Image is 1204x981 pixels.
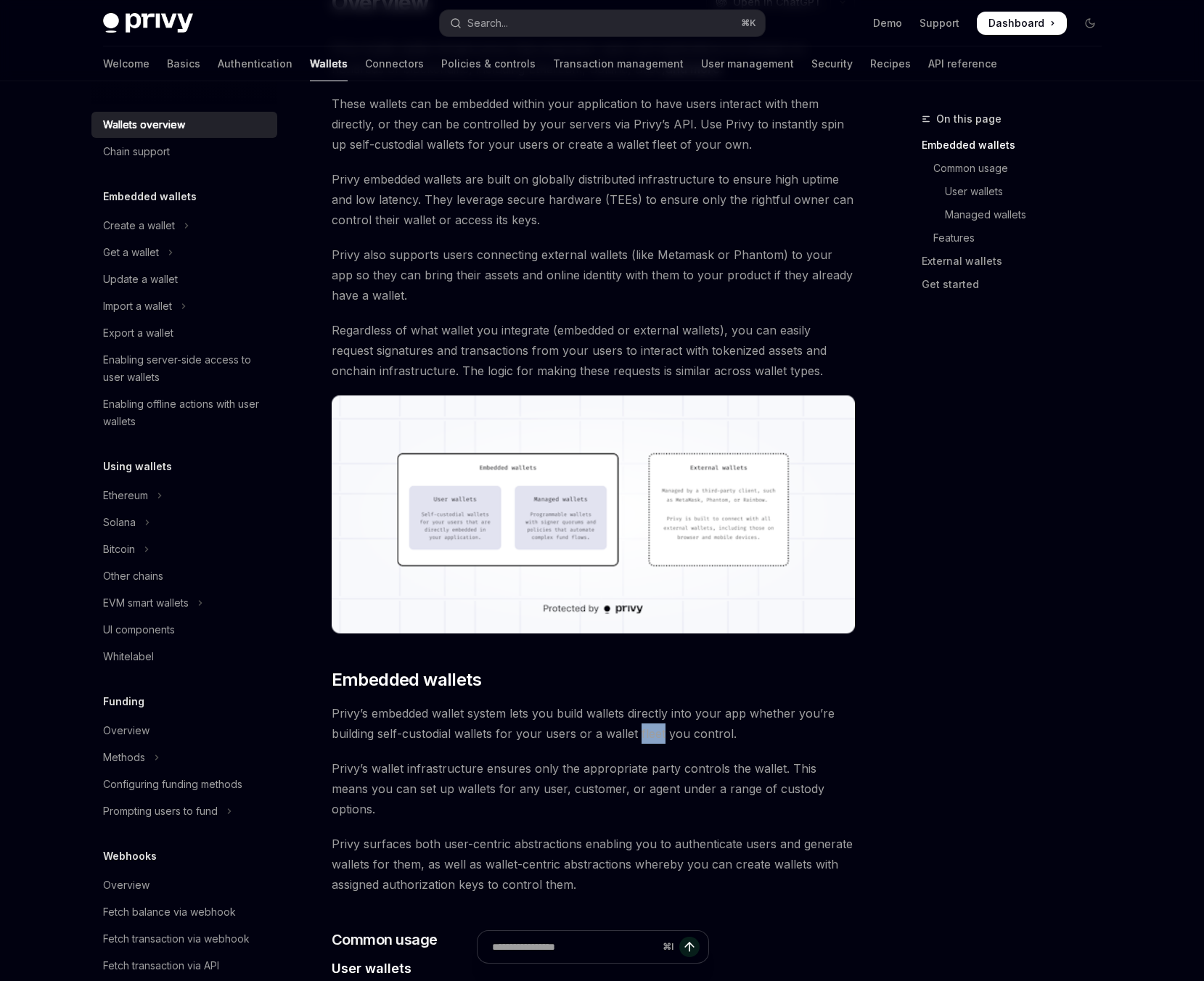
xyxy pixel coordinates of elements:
span: Privy’s embedded wallet system lets you build wallets directly into your app whether you’re build... [332,703,855,744]
button: Send message [679,937,700,957]
div: Ethereum [103,487,148,504]
a: Other chains [91,563,277,589]
a: Dashboard [977,12,1067,35]
div: Create a wallet [103,217,175,234]
a: Overview [91,872,277,898]
a: Chain support [91,139,277,165]
div: Import a wallet [103,297,172,315]
a: Configuring funding methods [91,771,277,797]
div: Overview [103,877,150,894]
div: EVM smart wallets [103,594,189,612]
a: Whitelabel [91,644,277,670]
a: User management [701,46,794,81]
span: These wallets can be embedded within your application to have users interact with them directly, ... [332,94,855,155]
button: Toggle Ethereum section [91,483,277,509]
span: Privy also supports users connecting external wallets (like Metamask or Phantom) to your app so t... [332,245,855,305]
h5: Funding [103,693,144,710]
button: Toggle Bitcoin section [91,536,277,562]
a: Export a wallet [91,320,277,346]
img: images/walletoverview.png [332,395,855,633]
a: Common usage [922,157,1113,180]
button: Toggle Solana section [91,509,277,535]
span: Privy embedded wallets are built on globally distributed infrastructure to ensure high uptime and... [332,169,855,230]
span: Dashboard [988,16,1044,30]
a: Wallets overview [91,112,277,138]
a: UI components [91,617,277,643]
a: Features [922,226,1113,250]
div: Get a wallet [103,244,159,261]
button: Toggle Methods section [91,744,277,771]
a: Enabling server-side access to user wallets [91,347,277,390]
div: UI components [103,621,175,639]
a: API reference [928,46,997,81]
a: Wallets [310,46,348,81]
div: Update a wallet [103,271,178,288]
div: Solana [103,514,136,531]
button: Open search [440,10,765,36]
a: Support [920,16,959,30]
span: Embedded wallets [332,668,481,691]
a: Security [811,46,853,81]
div: Enabling offline actions with user wallets [103,395,269,430]
h5: Embedded wallets [103,188,197,205]
a: Fetch balance via webhook [91,899,277,925]
h5: Webhooks [103,847,157,865]
button: Toggle Import a wallet section [91,293,277,319]
a: Transaction management [553,46,684,81]
div: Prompting users to fund [103,803,218,820]
div: Fetch transaction via webhook [103,930,250,948]
a: Fetch transaction via webhook [91,926,277,952]
a: Embedded wallets [922,134,1113,157]
a: External wallets [922,250,1113,273]
div: Wallets overview [103,116,185,134]
a: Fetch transaction via API [91,953,277,979]
button: Toggle Create a wallet section [91,213,277,239]
span: ⌘ K [741,17,756,29]
a: Policies & controls [441,46,536,81]
a: Overview [91,718,277,744]
div: Configuring funding methods [103,776,242,793]
div: Overview [103,722,150,739]
a: Welcome [103,46,150,81]
div: Whitelabel [103,648,154,665]
button: Toggle Get a wallet section [91,239,277,266]
div: Methods [103,749,145,766]
a: Basics [167,46,200,81]
div: Export a wallet [103,324,173,342]
h5: Using wallets [103,458,172,475]
div: Other chains [103,567,163,585]
a: Authentication [218,46,292,81]
span: Privy surfaces both user-centric abstractions enabling you to authenticate users and generate wal... [332,834,855,895]
span: Privy’s wallet infrastructure ensures only the appropriate party controls the wallet. This means ... [332,758,855,819]
div: Chain support [103,143,170,160]
a: Managed wallets [922,203,1113,226]
span: On this page [936,110,1002,128]
button: Toggle Prompting users to fund section [91,798,277,824]
button: Toggle EVM smart wallets section [91,590,277,616]
button: Toggle dark mode [1078,12,1102,35]
div: Fetch balance via webhook [103,903,236,921]
div: Search... [467,15,508,32]
a: Demo [873,16,902,30]
img: dark logo [103,13,193,33]
span: Regardless of what wallet you integrate (embedded or external wallets), you can easily request si... [332,320,855,381]
a: Recipes [870,46,911,81]
a: Enabling offline actions with user wallets [91,391,277,435]
div: Fetch transaction via API [103,957,219,974]
a: Update a wallet [91,266,277,292]
a: User wallets [922,180,1113,203]
input: Ask a question... [492,931,657,963]
a: Connectors [365,46,424,81]
a: Get started [922,273,1113,296]
div: Bitcoin [103,541,135,558]
div: Enabling server-side access to user wallets [103,351,269,386]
